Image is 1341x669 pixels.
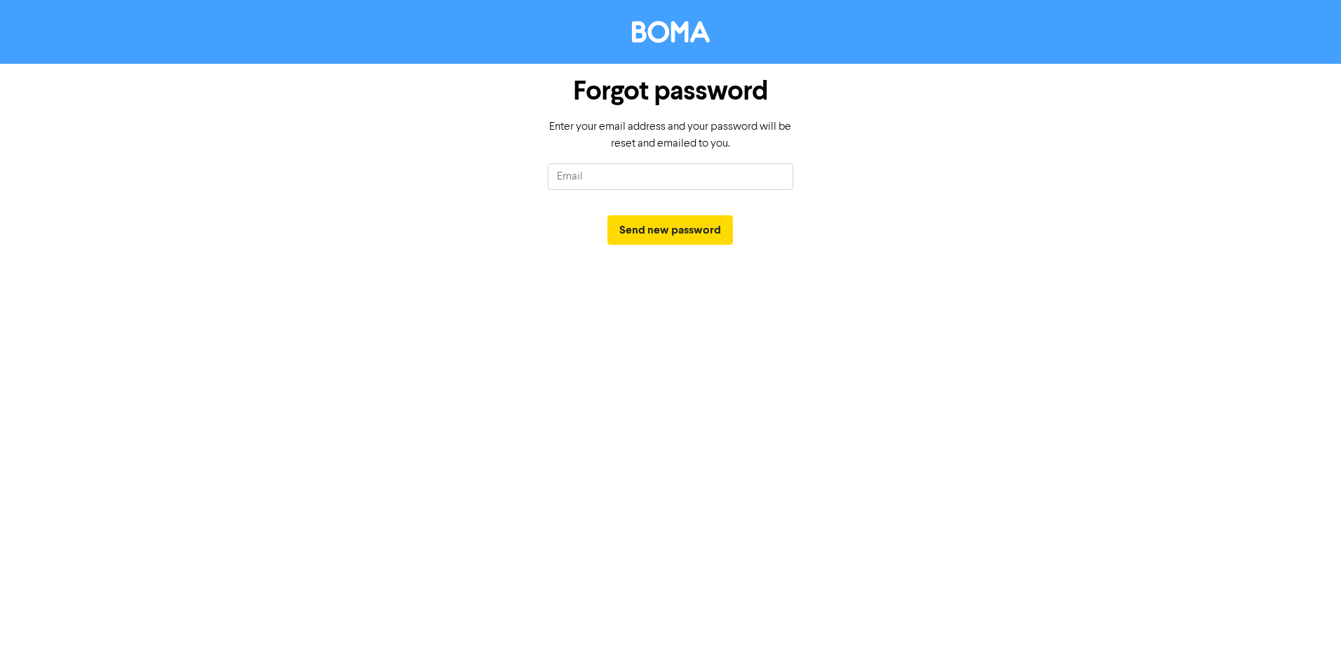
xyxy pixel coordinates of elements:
[632,21,710,43] img: BOMA Logo
[607,215,733,245] button: Send new password
[548,75,793,107] h1: Forgot password
[1271,602,1341,669] iframe: Chat Widget
[548,163,793,190] input: Email
[548,119,793,152] p: Enter your email address and your password will be reset and emailed to you.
